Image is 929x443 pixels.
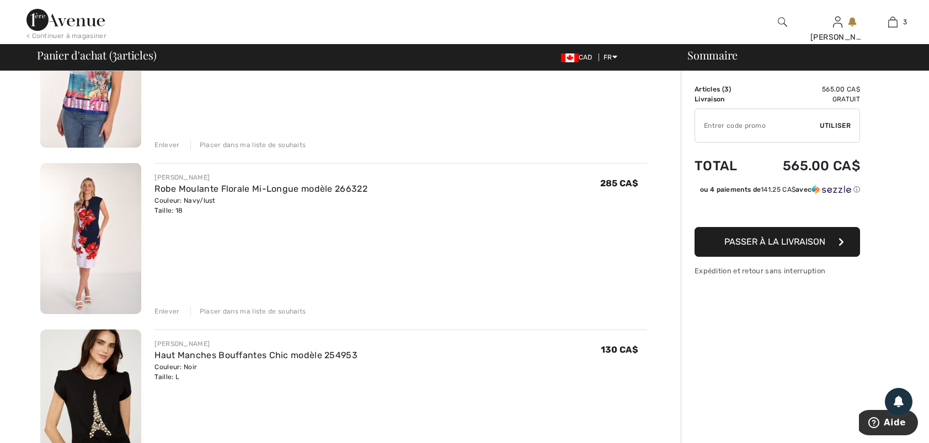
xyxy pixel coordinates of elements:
[154,339,357,349] div: [PERSON_NAME]
[190,306,306,316] div: Placer dans ma liste de souhaits
[40,163,141,315] img: Robe Moulante Florale Mi-Longue modèle 266322
[810,31,864,43] div: [PERSON_NAME]
[674,50,922,61] div: Sommaire
[695,266,860,276] div: Expédition et retour sans interruption
[761,186,795,193] span: 141.25 CA$
[724,236,825,247] span: Passer à la livraison
[754,84,860,94] td: 565.00 CA$
[754,147,860,185] td: 565.00 CA$
[154,350,357,360] a: Haut Manches Bouffantes Chic modèle 254953
[561,53,597,61] span: CAD
[154,140,179,150] div: Enlever
[154,362,357,382] div: Couleur: Noir Taille: L
[154,183,367,194] a: Robe Moulante Florale Mi-Longue modèle 266322
[26,9,105,31] img: 1ère Avenue
[695,147,754,185] td: Total
[695,198,860,223] iframe: PayPal-paypal
[601,344,638,355] span: 130 CA$
[754,94,860,104] td: Gratuit
[604,53,617,61] span: FR
[695,185,860,198] div: ou 4 paiements de141.25 CA$avecSezzle Cliquez pour en savoir plus sur Sezzle
[695,84,754,94] td: Articles ( )
[724,85,729,93] span: 3
[154,196,367,215] div: Couleur: Navy/lust Taille: 18
[695,109,820,142] input: Code promo
[811,185,851,195] img: Sezzle
[561,53,579,62] img: Canadian Dollar
[820,121,851,131] span: Utiliser
[778,15,787,29] img: recherche
[37,50,156,61] span: Panier d'achat ( articles)
[154,172,367,182] div: [PERSON_NAME]
[859,410,918,437] iframe: Ouvre un widget dans lequel vous pouvez trouver plus d’informations
[903,17,907,27] span: 3
[833,17,842,27] a: Se connecter
[888,15,898,29] img: Mon panier
[600,178,638,188] span: 285 CA$
[833,15,842,29] img: Mes infos
[695,227,860,257] button: Passer à la livraison
[700,185,860,195] div: ou 4 paiements de avec
[190,140,306,150] div: Placer dans ma liste de souhaits
[112,47,117,61] span: 3
[26,31,106,41] div: < Continuer à magasiner
[154,306,179,316] div: Enlever
[695,94,754,104] td: Livraison
[866,15,920,29] a: 3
